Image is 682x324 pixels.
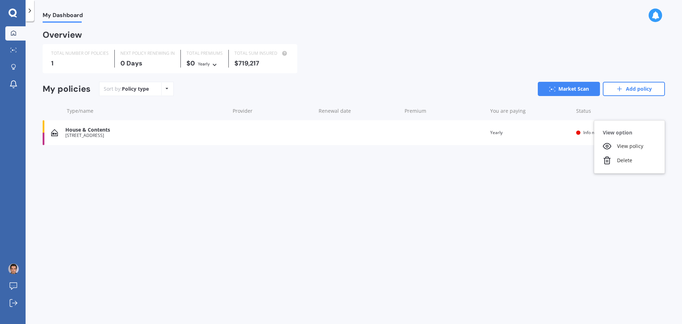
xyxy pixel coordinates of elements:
[65,127,226,133] div: House & Contents
[576,107,629,115] div: Status
[538,82,600,96] a: Market Scan
[583,129,607,136] span: Info missing
[8,264,19,274] img: ACg8ocKV5irYHHAFN8ayVTyOiP0REFmcVRr2AJXGtv_c3b1U8hG1f7E=s96-c
[490,129,570,136] div: Yearly
[594,126,665,139] div: View option
[51,60,109,67] div: 1
[319,107,399,115] div: Renewal date
[51,50,109,57] div: TOTAL NUMBER OF POLICIES
[43,84,91,94] div: My policies
[65,133,226,138] div: [STREET_ADDRESS]
[234,50,289,57] div: TOTAL SUM INSURED
[120,60,175,67] div: 0 Days
[43,31,82,38] div: Overview
[594,153,665,168] div: Delete
[186,60,223,68] div: $0
[603,82,665,96] a: Add policy
[234,60,289,67] div: $719,217
[120,50,175,57] div: NEXT POLICY RENEWING IN
[405,107,485,115] div: Premium
[490,107,570,115] div: You are paying
[51,129,58,136] img: House & Contents
[43,12,83,21] span: My Dashboard
[104,85,149,92] div: Sort by:
[122,85,149,92] div: Policy type
[594,139,665,153] div: View policy
[67,107,227,115] div: Type/name
[233,107,313,115] div: Provider
[186,50,223,57] div: TOTAL PREMIUMS
[198,60,210,68] div: Yearly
